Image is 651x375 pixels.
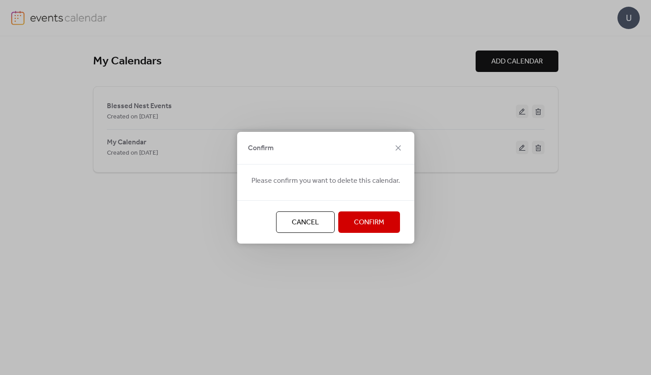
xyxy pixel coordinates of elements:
span: Cancel [292,217,319,228]
span: Confirm [354,217,384,228]
span: Please confirm you want to delete this calendar. [251,176,400,186]
button: Cancel [276,211,335,233]
button: Confirm [338,211,400,233]
span: Confirm [248,143,274,154]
